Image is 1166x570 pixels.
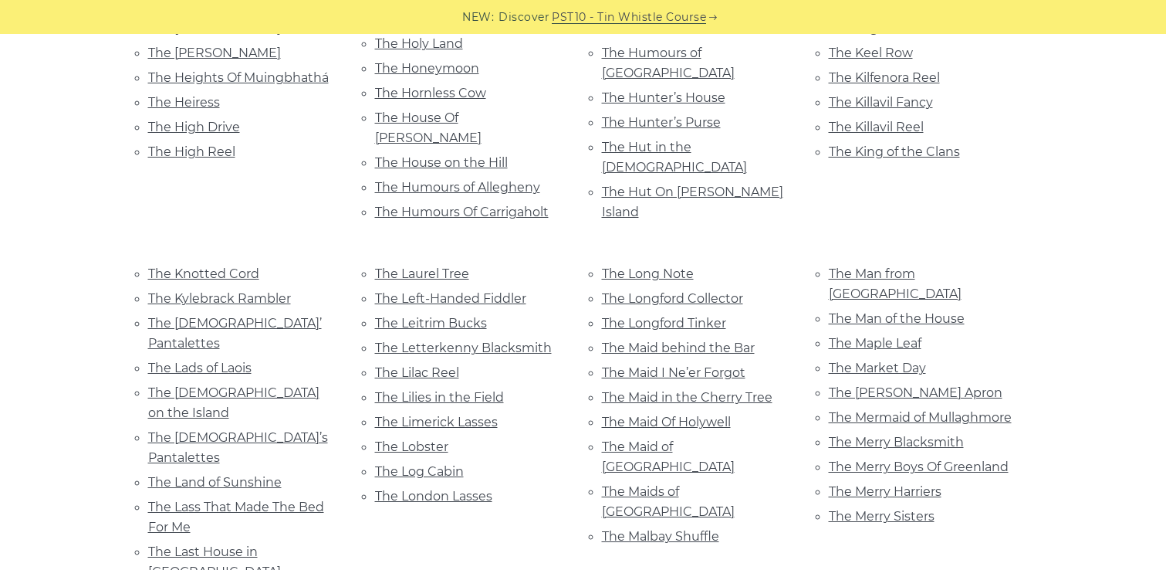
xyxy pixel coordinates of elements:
[829,460,1009,474] a: The Merry Boys Of Greenland
[148,500,324,534] a: The Lass That Made The Bed For Me
[148,430,328,465] a: The [DEMOGRAPHIC_DATA]’s Pantalettes
[602,266,694,281] a: The Long Note
[829,46,913,60] a: The Keel Row
[829,385,1002,400] a: The [PERSON_NAME] Apron
[375,205,549,219] a: The Humours Of Carrigaholt
[829,509,934,524] a: The Merry Sisters
[602,365,745,380] a: The Maid I Ne’er Forgot
[829,120,924,134] a: The Killavil Reel
[829,361,926,375] a: The Market Day
[148,120,240,134] a: The High Drive
[829,410,1012,425] a: The Mermaid of Mullaghmore
[148,316,322,351] a: The [DEMOGRAPHIC_DATA]’ Pantalettes
[602,529,719,544] a: The Malbay Shuffle
[375,155,508,170] a: The House on the Hill
[148,291,291,306] a: The Kylebrack Rambler
[602,185,783,219] a: The Hut On [PERSON_NAME] Island
[829,70,940,85] a: The Kilfenora Reel
[602,316,726,331] a: The Longford Tinker
[148,361,252,375] a: The Lads of Laois
[602,415,731,429] a: The Maid Of Holywell
[602,46,735,80] a: The Humours of [GEOGRAPHIC_DATA]
[148,46,281,60] a: The [PERSON_NAME]
[602,291,743,306] a: The Longford Collector
[829,95,933,110] a: The Killavil Fancy
[375,464,464,479] a: The Log Cabin
[148,475,282,490] a: The Land of Sunshine
[375,86,486,100] a: The Hornless Cow
[499,8,549,26] span: Discover
[602,115,721,130] a: The Hunter’s Purse
[375,316,487,331] a: The Leitrim Bucks
[148,385,319,420] a: The [DEMOGRAPHIC_DATA] on the Island
[602,140,747,175] a: The Hut in the [DEMOGRAPHIC_DATA]
[829,435,964,450] a: The Merry Blacksmith
[602,390,772,405] a: The Maid in the Cherry Tree
[375,61,479,76] a: The Honeymoon
[375,439,448,454] a: The Lobster
[148,95,220,110] a: The Heiress
[829,336,921,351] a: The Maple Leaf
[375,180,540,195] a: The Humours of Allegheny
[375,36,463,51] a: The Holy Land
[375,266,469,281] a: The Laurel Tree
[829,311,965,326] a: The Man of the House
[829,266,962,301] a: The Man from [GEOGRAPHIC_DATA]
[375,291,526,306] a: The Left-Handed Fiddler
[602,90,725,105] a: The Hunter’s House
[602,341,755,355] a: The Maid behind the Bar
[375,415,498,429] a: The Limerick Lasses
[375,489,492,504] a: The London Lasses
[375,110,482,145] a: The House Of [PERSON_NAME]
[148,266,259,281] a: The Knotted Cord
[375,365,459,380] a: The Lilac Reel
[462,8,494,26] span: NEW:
[829,144,960,159] a: The King of the Clans
[602,439,735,474] a: The Maid of [GEOGRAPHIC_DATA]
[375,341,552,355] a: The Letterkenny Blacksmith
[602,484,735,519] a: The Maids of [GEOGRAPHIC_DATA]
[148,144,235,159] a: The High Reel
[375,390,504,405] a: The Lilies in the Field
[552,8,706,26] a: PST10 - Tin Whistle Course
[148,70,329,85] a: The Heights Of Muingbhathá
[829,484,941,499] a: The Merry Harriers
